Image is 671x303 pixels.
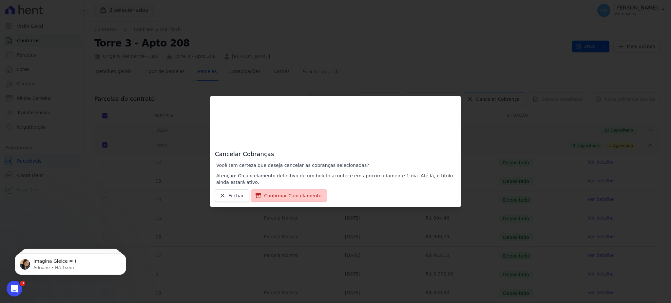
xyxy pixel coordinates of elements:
[7,281,22,296] iframe: Intercom live chat
[251,189,327,202] button: Confirmar Cancelamento
[216,172,456,186] p: Atenção: O cancelamento definitivo de um boleto acontece em aproximadamente 1 dia. Até lá, o títu...
[5,240,136,285] iframe: Intercom notifications mensagem
[228,192,244,199] span: Fechar
[215,189,249,202] a: Fechar
[216,162,456,169] p: Você tem certeza que deseja cancelar as cobranças selecionadas?
[215,101,456,158] h3: Cancelar Cobranças
[20,281,25,286] span: 3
